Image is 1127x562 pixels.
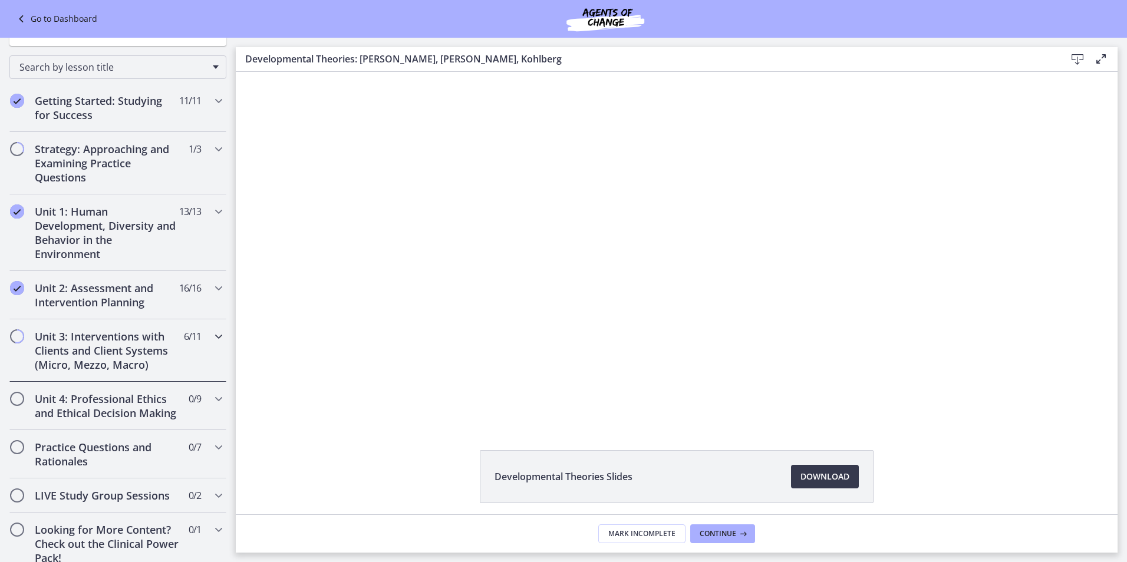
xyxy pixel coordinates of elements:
span: 0 / 9 [189,392,201,406]
h2: LIVE Study Group Sessions [35,488,179,503]
a: Download [791,465,859,488]
span: 11 / 11 [179,94,201,108]
h2: Unit 3: Interventions with Clients and Client Systems (Micro, Mezzo, Macro) [35,329,179,372]
button: Continue [690,524,755,543]
span: Search by lesson title [19,61,207,74]
span: 16 / 16 [179,281,201,295]
h2: Unit 1: Human Development, Diversity and Behavior in the Environment [35,204,179,261]
img: Agents of Change [535,5,676,33]
span: Mark Incomplete [608,529,675,538]
h3: Developmental Theories: [PERSON_NAME], [PERSON_NAME], Kohlberg [245,52,1047,66]
i: Completed [10,204,24,219]
div: Search by lesson title [9,55,226,79]
span: 6 / 11 [184,329,201,343]
span: Continue [700,529,736,538]
span: 0 / 7 [189,440,201,454]
h2: Unit 2: Assessment and Intervention Planning [35,281,179,309]
h2: Practice Questions and Rationales [35,440,179,468]
span: 0 / 1 [189,523,201,537]
h2: Getting Started: Studying for Success [35,94,179,122]
i: Completed [10,281,24,295]
h2: Strategy: Approaching and Examining Practice Questions [35,142,179,184]
span: 13 / 13 [179,204,201,219]
h2: Unit 4: Professional Ethics and Ethical Decision Making [35,392,179,420]
span: Download [800,470,849,484]
i: Completed [10,94,24,108]
span: 0 / 2 [189,488,201,503]
span: Developmental Theories Slides [495,470,632,484]
a: Go to Dashboard [14,12,97,26]
button: Mark Incomplete [598,524,686,543]
span: 1 / 3 [189,142,201,156]
iframe: Video Lesson [236,72,1118,423]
